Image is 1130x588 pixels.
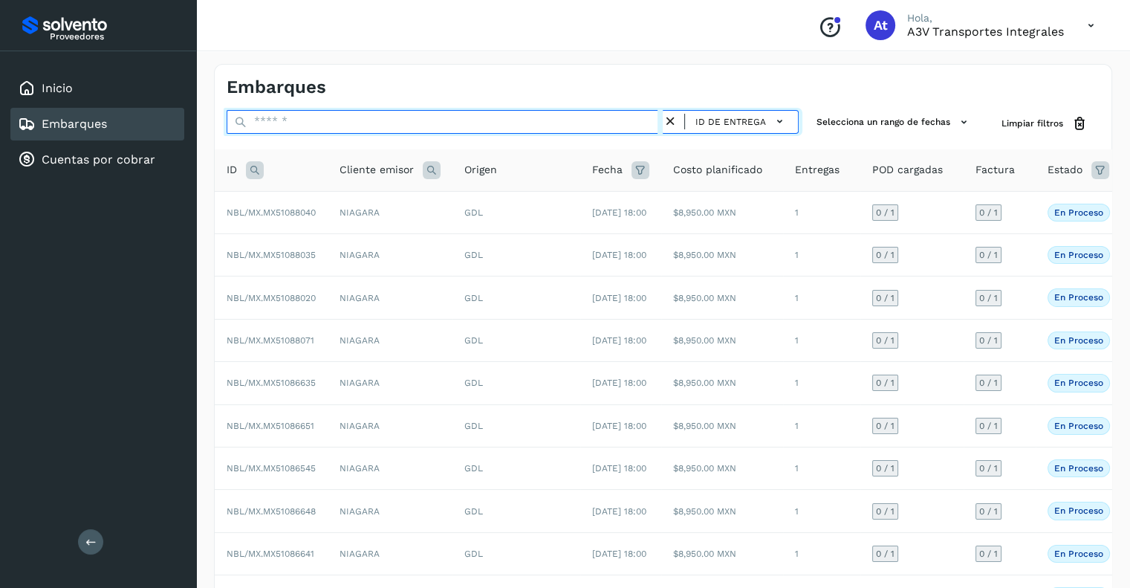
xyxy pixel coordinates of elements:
p: En proceso [1054,549,1103,559]
span: 0 / 1 [876,378,894,387]
td: $8,950.00 MXN [661,404,783,447]
span: 0 / 1 [876,421,894,430]
td: $8,950.00 MXN [661,319,783,361]
span: Origen [464,162,497,178]
span: 0 / 1 [876,251,894,259]
td: NIAGARA [328,532,452,575]
p: Hola, [907,12,1064,25]
span: NBL/MX.MX51088020 [227,293,316,303]
td: NIAGARA [328,490,452,532]
span: GDL [464,293,483,303]
span: [DATE] 18:00 [592,463,646,474]
span: 0 / 1 [876,336,894,345]
span: ID [227,162,237,178]
span: NBL/MX.MX51086635 [227,378,316,388]
td: $8,950.00 MXN [661,191,783,233]
a: Inicio [42,81,73,95]
span: Estado [1048,162,1082,178]
p: En proceso [1054,421,1103,431]
span: NBL/MX.MX51088035 [227,250,316,260]
td: NIAGARA [328,234,452,277]
span: NBL/MX.MX51088040 [227,207,316,218]
span: ID de entrega [695,115,766,129]
p: En proceso [1054,292,1103,303]
span: [DATE] 18:00 [592,549,646,559]
td: $8,950.00 MXN [661,490,783,532]
span: [DATE] 18:00 [592,506,646,517]
p: En proceso [1054,207,1103,218]
span: 0 / 1 [979,464,998,473]
span: 0 / 1 [979,294,998,303]
p: En proceso [1054,335,1103,346]
td: 1 [783,448,860,490]
td: NIAGARA [328,362,452,404]
span: 0 / 1 [979,378,998,387]
span: Limpiar filtros [1001,117,1063,130]
div: Cuentas por cobrar [10,143,184,176]
span: Fecha [592,162,623,178]
p: Proveedores [50,31,178,42]
td: $8,950.00 MXN [661,234,783,277]
td: 1 [783,319,860,361]
button: Selecciona un rango de fechas [811,110,978,135]
span: 0 / 1 [876,507,894,516]
div: Embarques [10,108,184,140]
p: En proceso [1054,250,1103,260]
span: NBL/MX.MX51088071 [227,335,314,346]
span: GDL [464,421,483,431]
span: 0 / 1 [876,208,894,217]
td: $8,950.00 MXN [661,277,783,319]
span: GDL [464,506,483,517]
td: $8,950.00 MXN [661,532,783,575]
span: Cliente emisor [340,162,414,178]
span: NBL/MX.MX51086545 [227,463,316,474]
span: NBL/MX.MX51086651 [227,421,314,431]
span: Costo planificado [673,162,762,178]
td: $8,950.00 MXN [661,362,783,404]
span: [DATE] 18:00 [592,378,646,388]
span: 0 / 1 [876,549,894,558]
td: 1 [783,191,860,233]
a: Cuentas por cobrar [42,152,155,167]
p: A3V transportes integrales [907,25,1064,39]
td: 1 [783,404,860,447]
p: En proceso [1054,505,1103,516]
span: [DATE] 18:00 [592,421,646,431]
span: [DATE] 18:00 [592,207,646,218]
span: GDL [464,378,483,388]
span: GDL [464,463,483,474]
td: $8,950.00 MXN [661,448,783,490]
span: Entregas [795,162,840,178]
button: ID de entrega [691,111,792,132]
td: 1 [783,234,860,277]
span: GDL [464,207,483,218]
p: En proceso [1054,463,1103,474]
span: [DATE] 18:00 [592,293,646,303]
span: [DATE] 18:00 [592,250,646,260]
a: Embarques [42,117,107,131]
h4: Embarques [227,77,326,98]
td: NIAGARA [328,191,452,233]
span: [DATE] 18:00 [592,335,646,346]
span: 0 / 1 [979,421,998,430]
span: 0 / 1 [979,251,998,259]
td: 1 [783,362,860,404]
span: NBL/MX.MX51086641 [227,549,314,559]
td: NIAGARA [328,319,452,361]
button: Limpiar filtros [990,110,1100,138]
span: GDL [464,549,483,559]
p: En proceso [1054,378,1103,388]
span: GDL [464,250,483,260]
td: NIAGARA [328,448,452,490]
td: 1 [783,490,860,532]
span: 0 / 1 [876,294,894,303]
span: 0 / 1 [876,464,894,473]
span: 0 / 1 [979,507,998,516]
td: 1 [783,277,860,319]
span: 0 / 1 [979,549,998,558]
span: GDL [464,335,483,346]
td: NIAGARA [328,404,452,447]
span: 0 / 1 [979,208,998,217]
td: 1 [783,532,860,575]
div: Inicio [10,72,184,105]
